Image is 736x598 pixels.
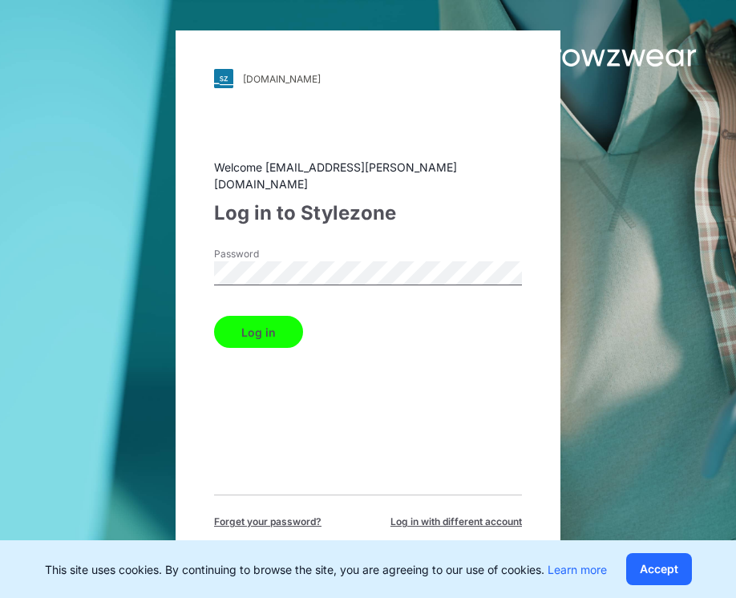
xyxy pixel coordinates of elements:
[214,159,522,192] div: Welcome [EMAIL_ADDRESS][PERSON_NAME][DOMAIN_NAME]
[214,69,233,88] img: svg+xml;base64,PHN2ZyB3aWR0aD0iMjgiIGhlaWdodD0iMjgiIHZpZXdCb3g9IjAgMCAyOCAyOCIgZmlsbD0ibm9uZSIgeG...
[243,73,321,85] div: [DOMAIN_NAME]
[495,40,696,69] img: browzwear-logo.73288ffb.svg
[45,561,607,578] p: This site uses cookies. By continuing to browse the site, you are agreeing to our use of cookies.
[214,69,522,88] a: [DOMAIN_NAME]
[214,515,321,529] span: Forget your password?
[548,563,607,576] a: Learn more
[214,316,303,348] button: Log in
[390,515,522,529] span: Log in with different account
[214,247,326,261] label: Password
[626,553,692,585] button: Accept
[214,199,522,228] div: Log in to Stylezone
